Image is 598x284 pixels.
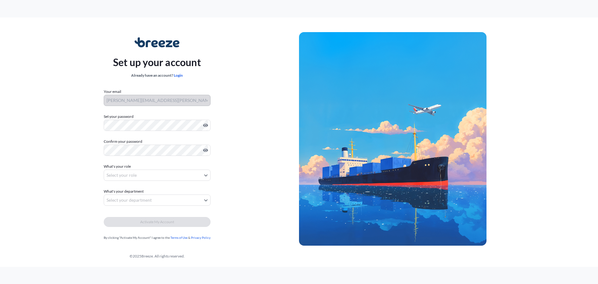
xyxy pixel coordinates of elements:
span: Activate My Account [140,219,174,225]
div: © 2025 Breeze. All rights reserved. [15,253,299,259]
p: Set up your account [113,55,201,70]
span: Select your role [107,172,137,178]
a: Privacy Policy [191,236,211,239]
button: Select your department [104,195,211,206]
div: Already have an account? [113,72,201,79]
span: What's your role [104,163,131,170]
button: Show password [203,123,208,128]
a: Login [174,73,183,78]
div: By clicking "Activate My Account" I agree to the & [104,234,211,241]
a: Terms of Use [170,236,187,239]
label: Set your password [104,113,211,120]
label: Your email [104,89,121,95]
img: Ship illustration [299,32,486,245]
span: What's your department [104,188,144,195]
button: Show password [203,148,208,153]
input: Your email address [104,95,211,106]
label: Confirm your password [104,138,211,145]
button: Select your role [104,170,211,181]
img: Breeze [135,37,180,47]
button: Activate My Account [104,217,211,227]
span: Select your department [107,197,152,203]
